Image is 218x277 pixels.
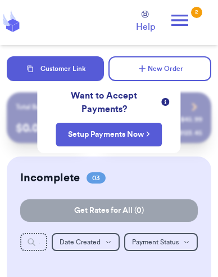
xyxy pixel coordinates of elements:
button: Payment Status [124,233,198,251]
span: Date Created [60,239,101,245]
span: Payment Status [132,239,179,245]
button: Customer Link [7,56,104,81]
a: Setup Payments Now [68,129,151,140]
button: New Order [108,56,212,81]
input: Search [20,233,48,251]
div: $ 45.99 [180,115,202,124]
h2: Incomplete [20,170,80,186]
span: Help [136,20,155,34]
span: Want to Accept Payments? [48,89,159,116]
div: $ 123.45 [178,128,202,137]
p: $ 0.00 [16,120,80,136]
p: Total Balance [16,102,56,111]
div: 2 [191,7,202,18]
button: Setup Payments Now [56,123,162,146]
a: Help [136,11,155,34]
button: Get Rates for All (0) [20,199,198,222]
span: 03 [87,172,106,184]
button: Date Created [52,233,120,251]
